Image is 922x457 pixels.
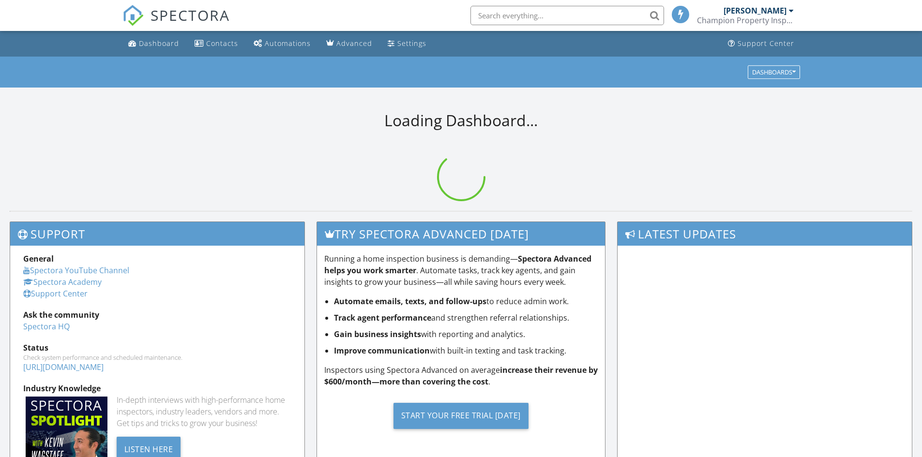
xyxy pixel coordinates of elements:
[334,296,486,307] strong: Automate emails, texts, and follow-ups
[117,443,181,454] a: Listen Here
[23,288,88,299] a: Support Center
[23,342,291,354] div: Status
[317,222,605,246] h3: Try spectora advanced [DATE]
[124,35,183,53] a: Dashboard
[250,35,315,53] a: Automations (Basic)
[393,403,529,429] div: Start Your Free Trial [DATE]
[23,321,70,332] a: Spectora HQ
[23,309,291,321] div: Ask the community
[10,222,304,246] h3: Support
[23,383,291,394] div: Industry Knowledge
[334,295,598,307] li: to reduce admin work.
[384,35,430,53] a: Settings
[334,312,598,324] li: and strengthen referral relationships.
[334,345,598,356] li: with built-in texting and task tracking.
[697,15,794,25] div: Champion Property Inspection LLC
[324,253,591,276] strong: Spectora Advanced helps you work smarter
[324,253,598,288] p: Running a home inspection business is demanding— . Automate tasks, track key agents, and gain ins...
[724,6,786,15] div: [PERSON_NAME]
[23,362,104,372] a: [URL][DOMAIN_NAME]
[324,364,598,387] p: Inspectors using Spectora Advanced on average .
[265,39,311,48] div: Automations
[117,394,291,429] div: In-depth interviews with high-performance home inspectors, industry leaders, vendors and more. Ge...
[23,253,54,264] strong: General
[724,35,798,53] a: Support Center
[23,265,129,276] a: Spectora YouTube Channel
[334,312,431,323] strong: Track agent performance
[324,365,598,387] strong: increase their revenue by $600/month—more than covering the cost
[752,69,796,75] div: Dashboards
[322,35,376,53] a: Advanced
[23,354,291,361] div: Check system performance and scheduled maintenance.
[334,345,430,356] strong: Improve communication
[334,329,421,339] strong: Gain business insights
[122,5,144,26] img: The Best Home Inspection Software - Spectora
[23,277,102,287] a: Spectora Academy
[334,328,598,340] li: with reporting and analytics.
[738,39,794,48] div: Support Center
[748,65,800,79] button: Dashboards
[139,39,179,48] div: Dashboard
[151,5,230,25] span: SPECTORA
[206,39,238,48] div: Contacts
[470,6,664,25] input: Search everything...
[324,395,598,436] a: Start Your Free Trial [DATE]
[397,39,426,48] div: Settings
[336,39,372,48] div: Advanced
[191,35,242,53] a: Contacts
[618,222,912,246] h3: Latest Updates
[122,13,230,33] a: SPECTORA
